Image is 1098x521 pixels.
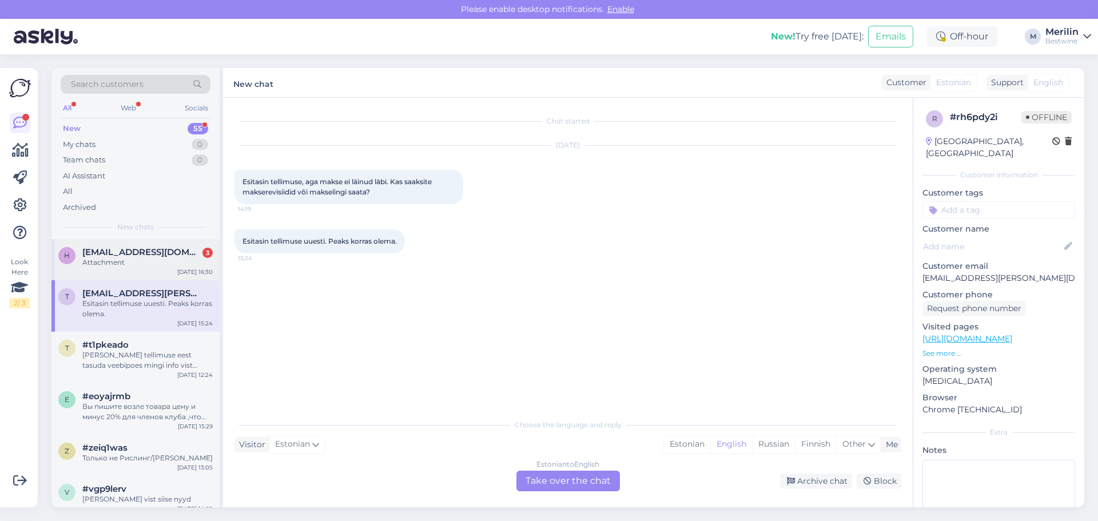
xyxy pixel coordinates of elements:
div: Attachment [82,257,213,268]
div: 0 [192,139,208,150]
p: Notes [922,444,1075,456]
div: Try free [DATE]: [771,30,864,43]
div: Socials [182,101,210,116]
div: Bestwine [1045,37,1079,46]
span: z [65,447,69,455]
a: [URL][DOMAIN_NAME] [922,333,1012,344]
p: Customer tags [922,187,1075,199]
div: [DATE] 14:22 [177,504,213,513]
span: #t1pkeado [82,340,129,350]
div: Visitor [234,439,265,451]
div: Extra [922,427,1075,438]
span: t [65,344,69,352]
span: Estonian [936,77,971,89]
span: #vgp9lerv [82,484,126,494]
div: Merilin [1045,27,1079,37]
div: Finnish [795,436,836,453]
div: Request phone number [922,301,1026,316]
p: Customer phone [922,289,1075,301]
span: 15:24 [238,254,281,263]
div: AI Assistant [63,170,105,182]
span: 14:19 [238,205,281,213]
div: Archive chat [780,474,852,489]
div: [DATE] 12:24 [177,371,213,379]
div: My chats [63,139,96,150]
span: t [65,292,69,301]
span: v [65,488,69,496]
div: Chat started [234,116,901,126]
div: [GEOGRAPHIC_DATA], [GEOGRAPHIC_DATA] [926,136,1052,160]
span: Enable [604,4,638,14]
p: [MEDICAL_DATA] [922,375,1075,387]
div: M [1025,29,1041,45]
span: tiik.carl@gmail.com [82,288,201,299]
div: [DATE] 15:24 [177,319,213,328]
div: Look Here [9,257,30,308]
div: [DATE] [234,140,901,150]
div: # rh6pdy2i [950,110,1021,124]
div: Choose the language and reply [234,420,901,430]
div: [DATE] 16:30 [177,268,213,276]
div: Customer [882,77,926,89]
div: Вы пишите возле товара цену и минус 20% для членов клуба ,что это значит??? [82,401,213,422]
div: Archived [63,202,96,213]
div: Russian [752,436,795,453]
div: 3 [202,248,213,258]
div: New [63,123,81,134]
div: Off-hour [927,26,997,47]
span: #zeiq1was [82,443,128,453]
div: [PERSON_NAME] vist siise nyyd [82,494,213,504]
div: Take over the chat [516,471,620,491]
span: Offline [1021,111,1072,124]
span: Search customers [71,78,144,90]
p: Visited pages [922,321,1075,333]
p: Customer email [922,260,1075,272]
b: New! [771,31,795,42]
div: [PERSON_NAME] tellimuse eest tasuda veebipoes mingi info vist puudub ei suuda aru saada mis puudub [82,350,213,371]
div: All [63,186,73,197]
div: Web [118,101,138,116]
span: Other [842,439,866,449]
div: Support [986,77,1024,89]
div: Esitasin tellimuse uuesti. Peaks korras olema. [82,299,213,319]
div: Customer information [922,170,1075,180]
p: Chrome [TECHNICAL_ID] [922,404,1075,416]
span: h [64,251,70,260]
p: See more ... [922,348,1075,359]
span: New chats [117,222,154,232]
p: Operating system [922,363,1075,375]
button: Emails [868,26,913,47]
a: MerilinBestwine [1045,27,1091,46]
div: Только не Рислинг/[PERSON_NAME] [82,453,213,463]
div: 2 / 3 [9,298,30,308]
input: Add name [923,240,1062,253]
div: [DATE] 15:29 [178,422,213,431]
span: Estonian [275,438,310,451]
div: [DATE] 13:05 [177,463,213,472]
input: Add a tag [922,201,1075,218]
p: Customer name [922,223,1075,235]
div: Team chats [63,154,105,166]
span: English [1033,77,1063,89]
span: heikihiis@gmail.com [82,247,201,257]
div: Block [857,474,901,489]
label: New chat [233,75,273,90]
div: Estonian to English [536,459,599,470]
span: e [65,395,69,404]
span: #eoyajrmb [82,391,130,401]
span: Esitasin tellimuse, aga makse ei läinud läbi. Kas saaksite makserevisiidid või makselingi saata? [242,177,433,196]
div: English [710,436,752,453]
p: [EMAIL_ADDRESS][PERSON_NAME][DOMAIN_NAME] [922,272,1075,284]
div: All [61,101,74,116]
div: Me [881,439,898,451]
div: Estonian [664,436,710,453]
span: Esitasin tellimuse uuesti. Peaks korras olema. [242,237,397,245]
p: Browser [922,392,1075,404]
div: 55 [188,123,208,134]
div: 0 [192,154,208,166]
img: Askly Logo [9,77,31,99]
span: r [932,114,937,123]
